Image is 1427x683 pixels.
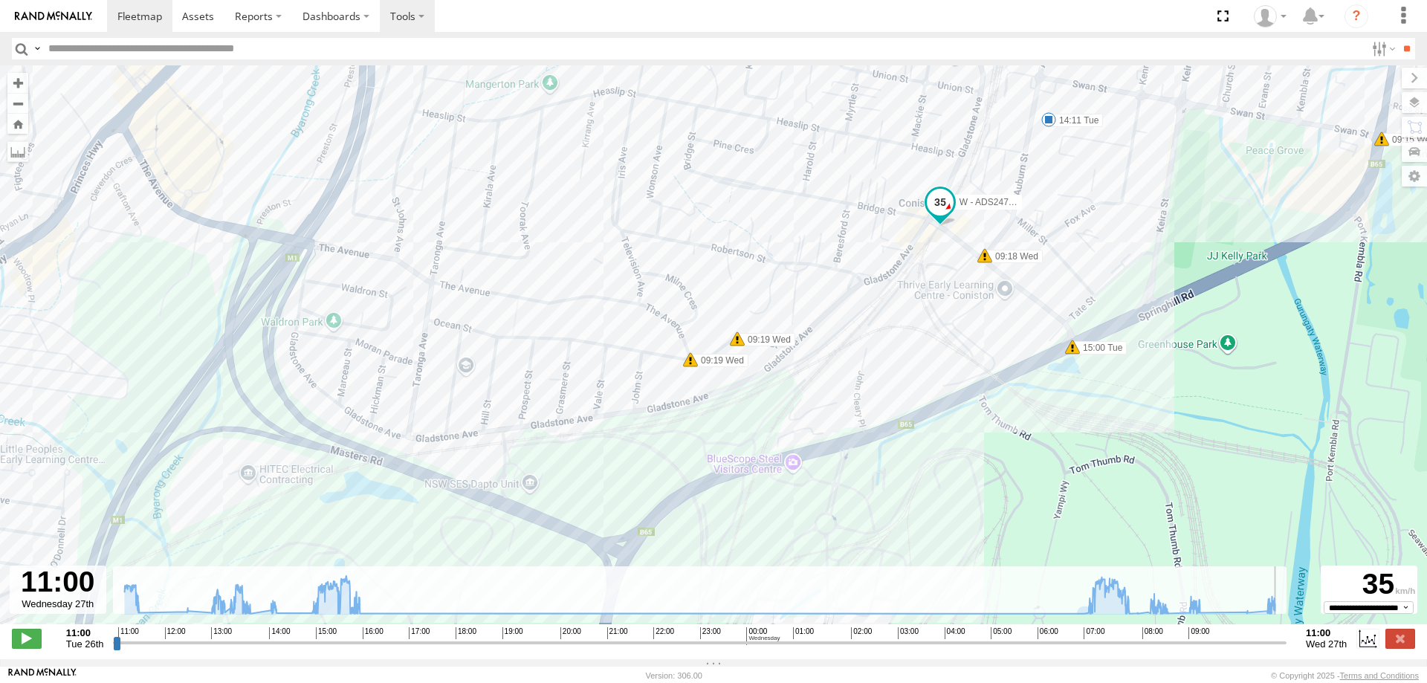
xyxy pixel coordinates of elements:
[31,38,43,59] label: Search Query
[746,627,780,644] span: 00:00
[960,197,1090,207] span: W - ADS247 - [PERSON_NAME]
[985,250,1043,263] label: 09:18 Wed
[646,671,702,680] div: Version: 306.00
[1072,341,1127,355] label: 15:00 Tue
[269,627,290,639] span: 14:00
[1038,627,1058,639] span: 06:00
[737,333,795,346] label: 09:19 Wed
[690,354,748,367] label: 09:19 Wed
[1402,166,1427,187] label: Map Settings
[1271,671,1419,680] div: © Copyright 2025 -
[851,627,872,639] span: 02:00
[945,627,965,639] span: 04:00
[1049,114,1103,127] label: 14:11 Tue
[66,638,104,650] span: Tue 26th Aug 2025
[1340,671,1419,680] a: Terms and Conditions
[15,11,92,22] img: rand-logo.svg
[1306,638,1347,650] span: Wed 27th Aug 2025
[7,141,28,162] label: Measure
[1323,568,1415,601] div: 35
[560,627,581,639] span: 20:00
[7,93,28,114] button: Zoom out
[1084,627,1104,639] span: 07:00
[653,627,674,639] span: 22:00
[898,627,919,639] span: 03:00
[7,73,28,93] button: Zoom in
[1249,5,1292,27] div: Tye Clark
[316,627,337,639] span: 15:00
[1345,4,1368,28] i: ?
[607,627,628,639] span: 21:00
[1385,629,1415,648] label: Close
[12,629,42,648] label: Play/Stop
[8,668,77,683] a: Visit our Website
[991,627,1012,639] span: 05:00
[1188,627,1209,639] span: 09:00
[118,627,139,639] span: 11:00
[456,627,476,639] span: 18:00
[66,627,104,638] strong: 11:00
[700,627,721,639] span: 23:00
[1306,627,1347,638] strong: 11:00
[211,627,232,639] span: 13:00
[1142,627,1163,639] span: 08:00
[502,627,523,639] span: 19:00
[363,627,384,639] span: 16:00
[7,114,28,134] button: Zoom Home
[1366,38,1398,59] label: Search Filter Options
[165,627,186,639] span: 12:00
[793,627,814,639] span: 01:00
[409,627,430,639] span: 17:00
